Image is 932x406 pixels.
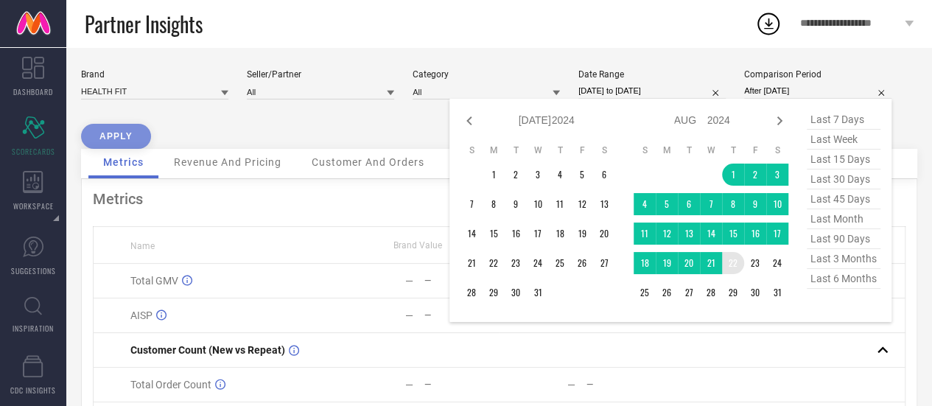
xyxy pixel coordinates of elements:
td: Wed Jul 10 2024 [527,193,549,215]
td: Tue Aug 06 2024 [678,193,700,215]
td: Sun Jul 28 2024 [460,281,483,304]
span: last 6 months [807,269,880,289]
span: Name [130,241,155,251]
span: SUGGESTIONS [11,265,56,276]
div: Date Range [578,69,726,80]
th: Tuesday [678,144,700,156]
td: Tue Jul 30 2024 [505,281,527,304]
td: Thu Jul 11 2024 [549,193,571,215]
td: Fri Aug 16 2024 [744,223,766,245]
span: SCORECARDS [12,146,55,157]
span: Customer And Orders [312,156,424,168]
th: Saturday [766,144,788,156]
td: Sat Aug 03 2024 [766,164,788,186]
span: Customer Count (New vs Repeat) [130,344,285,356]
div: Open download list [755,10,782,37]
td: Mon Jul 29 2024 [483,281,505,304]
div: — [586,379,661,390]
td: Mon Jul 08 2024 [483,193,505,215]
td: Sun Jul 21 2024 [460,252,483,274]
td: Thu Aug 15 2024 [722,223,744,245]
th: Wednesday [700,144,722,156]
div: — [424,276,499,286]
th: Wednesday [527,144,549,156]
td: Sun Aug 04 2024 [634,193,656,215]
input: Select comparison period [744,83,891,99]
td: Sun Aug 18 2024 [634,252,656,274]
div: — [424,379,499,390]
th: Monday [656,144,678,156]
td: Sat Jul 27 2024 [593,252,615,274]
span: last month [807,209,880,229]
span: last 90 days [807,229,880,249]
span: last 15 days [807,150,880,169]
td: Sat Jul 20 2024 [593,223,615,245]
span: WORKSPACE [13,200,54,211]
div: Next month [771,112,788,130]
td: Sat Aug 17 2024 [766,223,788,245]
td: Fri Jul 26 2024 [571,252,593,274]
td: Thu Aug 22 2024 [722,252,744,274]
div: Comparison Period [744,69,891,80]
td: Fri Aug 09 2024 [744,193,766,215]
div: Metrics [93,190,905,208]
td: Fri Jul 12 2024 [571,193,593,215]
div: Brand [81,69,228,80]
span: last week [807,130,880,150]
td: Sat Aug 24 2024 [766,252,788,274]
th: Thursday [549,144,571,156]
td: Thu Jul 04 2024 [549,164,571,186]
td: Tue Jul 16 2024 [505,223,527,245]
td: Thu Aug 08 2024 [722,193,744,215]
td: Thu Aug 01 2024 [722,164,744,186]
div: — [405,309,413,321]
td: Sun Aug 25 2024 [634,281,656,304]
span: last 3 months [807,249,880,269]
div: — [405,275,413,287]
td: Wed Jul 31 2024 [527,281,549,304]
div: Seller/Partner [247,69,394,80]
td: Thu Jul 25 2024 [549,252,571,274]
td: Mon Aug 05 2024 [656,193,678,215]
td: Sun Aug 11 2024 [634,223,656,245]
th: Friday [571,144,593,156]
td: Tue Aug 13 2024 [678,223,700,245]
td: Mon Jul 22 2024 [483,252,505,274]
div: Previous month [460,112,478,130]
span: Total GMV [130,275,178,287]
th: Sunday [460,144,483,156]
input: Select date range [578,83,726,99]
td: Wed Jul 24 2024 [527,252,549,274]
th: Monday [483,144,505,156]
td: Tue Jul 02 2024 [505,164,527,186]
td: Thu Aug 29 2024 [722,281,744,304]
td: Wed Aug 07 2024 [700,193,722,215]
th: Friday [744,144,766,156]
td: Tue Jul 09 2024 [505,193,527,215]
td: Sun Jul 14 2024 [460,223,483,245]
span: Revenue And Pricing [174,156,281,168]
span: Metrics [103,156,144,168]
th: Sunday [634,144,656,156]
td: Wed Aug 14 2024 [700,223,722,245]
td: Thu Jul 18 2024 [549,223,571,245]
th: Thursday [722,144,744,156]
td: Sat Aug 31 2024 [766,281,788,304]
td: Mon Aug 12 2024 [656,223,678,245]
td: Mon Aug 19 2024 [656,252,678,274]
th: Tuesday [505,144,527,156]
td: Sat Jul 13 2024 [593,193,615,215]
div: — [567,379,575,391]
th: Saturday [593,144,615,156]
td: Tue Aug 20 2024 [678,252,700,274]
td: Tue Jul 23 2024 [505,252,527,274]
td: Mon Jul 15 2024 [483,223,505,245]
span: last 45 days [807,189,880,209]
div: Category [413,69,560,80]
div: — [424,310,499,321]
span: CDC INSIGHTS [10,385,56,396]
span: Brand Value [393,240,442,251]
span: AISP [130,309,153,321]
span: INSPIRATION [13,323,54,334]
td: Wed Aug 28 2024 [700,281,722,304]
